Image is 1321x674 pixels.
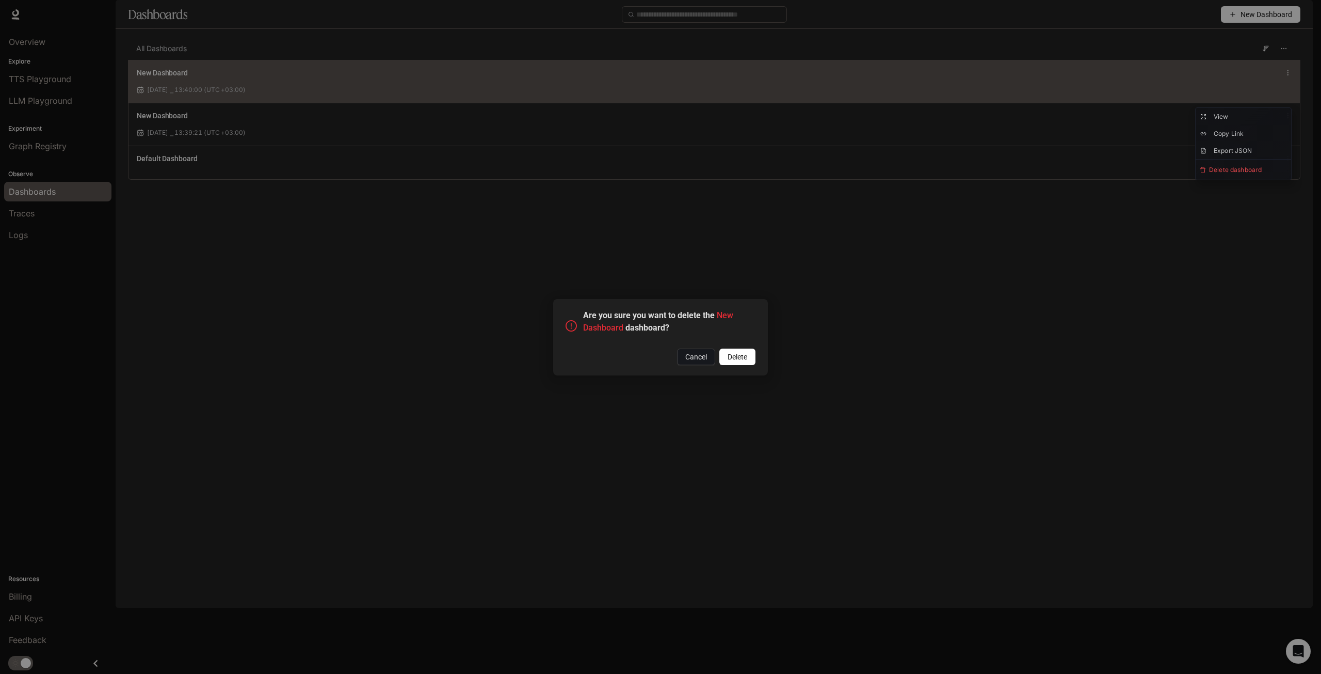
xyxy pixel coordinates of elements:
span: delete [1200,167,1206,173]
h5: Are you sure you want to delete the dashboard? [583,309,755,334]
span: New Dashboard [583,310,733,333]
span: exclamation-circle [566,320,577,332]
span: Delete dashboard [1196,160,1291,180]
span: Cancel [685,351,707,363]
span: View [1214,113,1229,120]
span: Delete [728,351,747,363]
button: Export JSON [1196,142,1291,159]
button: Copy Link [1196,125,1291,142]
span: Export JSON [1214,147,1252,154]
button: Delete [719,349,755,365]
button: Cancel [677,349,715,365]
button: View [1196,108,1291,125]
span: Copy Link [1214,130,1244,137]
